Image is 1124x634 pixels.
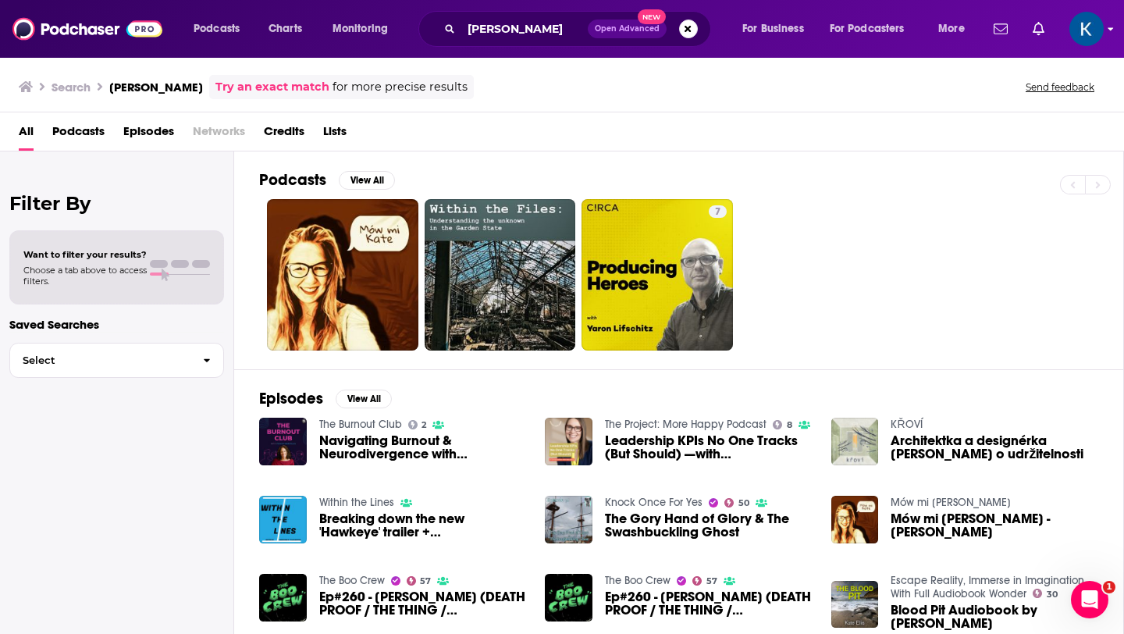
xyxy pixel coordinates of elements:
[319,574,385,587] a: The Boo Crew
[830,18,905,40] span: For Podcasters
[433,11,726,47] div: Search podcasts, credits, & more...
[420,578,431,585] span: 57
[319,496,394,509] a: Within the Lines
[831,581,879,629] img: Blood Pit Audiobook by Kate Ellis
[259,389,392,408] a: EpisodesView All
[605,434,813,461] span: Leadership KPIs No One Tracks (But Should) —with [PERSON_NAME]
[1026,16,1051,42] a: Show notifications dropdown
[323,119,347,151] a: Lists
[1069,12,1104,46] button: Show profile menu
[891,512,1098,539] span: Mów mi [PERSON_NAME] - [PERSON_NAME]
[259,574,307,622] img: Ep#260 - Mary Elizabeth Winstead (DEATH PROOF / THE THING / KATE)
[927,16,984,41] button: open menu
[638,9,666,24] span: New
[545,496,592,543] a: The Gory Hand of Glory & The Swashbuckling Ghost
[264,119,304,151] a: Credits
[588,20,667,38] button: Open AdvancedNew
[322,16,408,41] button: open menu
[319,512,527,539] a: Breaking down the new 'Hawkeye' trailer + 'Kate' movie review: A shallow, but gory, action flick
[724,498,749,508] a: 50
[742,18,804,40] span: For Business
[787,422,792,429] span: 8
[891,434,1098,461] span: Architektka a designérka [PERSON_NAME] o udržitelnosti
[109,80,203,94] h3: [PERSON_NAME]
[421,422,426,429] span: 2
[269,18,302,40] span: Charts
[319,590,527,617] span: Ep#260 - [PERSON_NAME] (DEATH PROOF / THE THING / [PERSON_NAME])
[1071,581,1108,618] iframe: Intercom live chat
[333,18,388,40] span: Monitoring
[19,119,34,151] a: All
[461,16,588,41] input: Search podcasts, credits, & more...
[605,496,702,509] a: Knock Once For Yes
[123,119,174,151] a: Episodes
[1033,589,1058,598] a: 30
[773,420,792,429] a: 8
[891,512,1098,539] a: Mów mi Kate - Początek
[605,590,813,617] span: Ep#260 - [PERSON_NAME] (DEATH PROOF / THE THING / [PERSON_NAME])
[193,119,245,151] span: Networks
[891,496,1011,509] a: Mów mi Kate
[1103,581,1115,593] span: 1
[582,199,733,351] a: 7
[891,604,1098,630] a: Blood Pit Audiobook by Kate Ellis
[938,18,965,40] span: More
[831,496,879,543] img: Mów mi Kate - Początek
[259,389,323,408] h2: Episodes
[706,578,717,585] span: 57
[183,16,260,41] button: open menu
[1069,12,1104,46] span: Logged in as kate89878
[987,16,1014,42] a: Show notifications dropdown
[339,171,395,190] button: View All
[407,576,432,586] a: 57
[259,170,395,190] a: PodcastsView All
[605,434,813,461] a: Leadership KPIs No One Tracks (But Should) —with Kate Gory
[545,574,592,622] img: Ep#260 - Mary Elizabeth Winstead (DEATH PROOF / THE THING / KATE)
[595,25,660,33] span: Open Advanced
[52,119,105,151] a: Podcasts
[319,434,527,461] a: Navigating Burnout & Neurodivergence with Kate Gory of GBT Solutions
[9,317,224,332] p: Saved Searches
[1047,591,1058,598] span: 30
[194,18,240,40] span: Podcasts
[891,574,1084,600] a: Escape Reality, Immerse in Imagination With Full Audiobook Wonder
[319,434,527,461] span: Navigating Burnout & Neurodivergence with [PERSON_NAME] of GBT Solutions
[319,590,527,617] a: Ep#260 - Mary Elizabeth Winstead (DEATH PROOF / THE THING / KATE)
[52,80,91,94] h3: Search
[820,16,927,41] button: open menu
[891,434,1098,461] a: Architektka a designérka Kateřina Goryczka o udržitelnosti
[731,16,823,41] button: open menu
[738,500,749,507] span: 50
[258,16,311,41] a: Charts
[12,14,162,44] a: Podchaser - Follow, Share and Rate Podcasts
[259,496,307,543] img: Breaking down the new 'Hawkeye' trailer + 'Kate' movie review: A shallow, but gory, action flick
[1069,12,1104,46] img: User Profile
[1021,80,1099,94] button: Send feedback
[10,355,190,365] span: Select
[605,590,813,617] a: Ep#260 - Mary Elizabeth Winstead (DEATH PROOF / THE THING / KATE)
[545,418,592,465] a: Leadership KPIs No One Tracks (But Should) —with Kate Gory
[9,343,224,378] button: Select
[605,418,767,431] a: The Project: More Happy Podcast
[319,418,402,431] a: The Burnout Club
[408,420,427,429] a: 2
[715,205,720,220] span: 7
[831,418,879,465] img: Architektka a designérka Kateřina Goryczka o udržitelnosti
[259,418,307,465] img: Navigating Burnout & Neurodivergence with Kate Gory of GBT Solutions
[333,78,468,96] span: for more precise results
[891,418,922,431] a: KŘOVÍ
[23,249,147,260] span: Want to filter your results?
[692,576,717,586] a: 57
[259,170,326,190] h2: Podcasts
[9,192,224,215] h2: Filter By
[336,390,392,408] button: View All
